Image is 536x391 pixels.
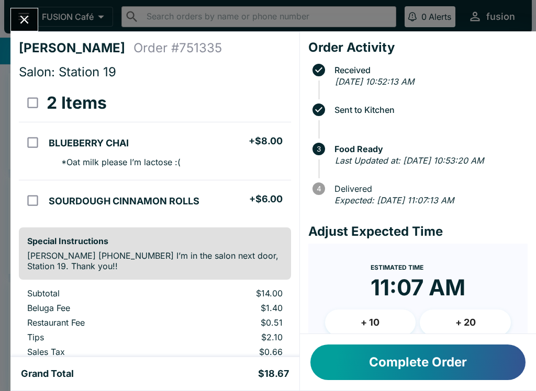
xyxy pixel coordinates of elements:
p: [PERSON_NAME] [PHONE_NUMBER] I’m in the salon next door, Station 19. Thank you!! [27,250,283,271]
h4: [PERSON_NAME] [19,40,133,56]
p: Sales Tax [27,347,166,357]
span: Delivered [329,184,528,193]
span: Estimated Time [371,263,423,271]
p: Beluga Fee [27,303,166,313]
text: 3 [317,145,321,153]
h5: BLUEBERRY CHAI [49,137,129,149]
text: 4 [316,185,321,193]
h4: Order # 751335 [133,40,222,56]
p: Subtotal [27,288,166,298]
p: $0.66 [183,347,282,357]
p: Restaurant Fee [27,317,166,328]
h5: + $6.00 [249,193,283,205]
em: Expected: [DATE] 11:07:13 AM [334,195,454,205]
em: [DATE] 10:52:13 AM [335,76,414,87]
p: $14.00 [183,288,282,298]
span: Sent to Kitchen [329,105,528,114]
button: Close [11,8,38,31]
p: $1.40 [183,303,282,313]
h4: Order Activity [308,40,528,55]
span: Food Ready [329,144,528,154]
table: orders table [19,84,291,219]
p: Tips [27,332,166,342]
h5: + $8.00 [249,135,283,147]
time: 11:07 AM [371,274,465,301]
span: Received [329,65,528,75]
table: orders table [19,288,291,361]
p: $0.51 [183,317,282,328]
em: Last Updated at: [DATE] 10:53:20 AM [335,155,484,166]
button: + 20 [420,309,511,336]
h4: Adjust Expected Time [308,224,528,239]
h5: $18.67 [258,367,289,380]
h5: Grand Total [21,367,74,380]
p: * Oat milk please I’m lactose :( [53,157,181,167]
button: + 10 [325,309,416,336]
h6: Special Instructions [27,236,283,246]
span: Salon: Station 19 [19,64,116,79]
h3: 2 Items [47,93,107,113]
button: Complete Order [310,344,526,380]
h5: SOURDOUGH CINNAMON ROLLS [49,195,199,208]
p: $2.10 [183,332,282,342]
